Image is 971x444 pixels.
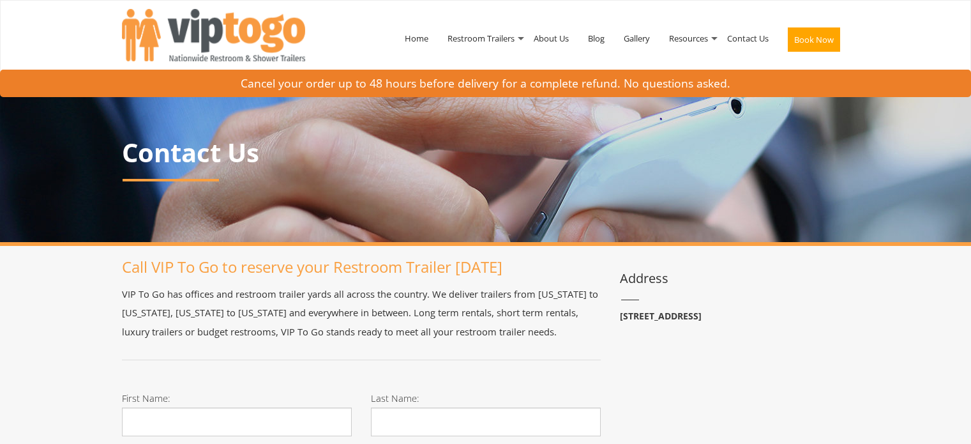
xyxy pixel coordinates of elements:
h1: Call VIP To Go to reserve your Restroom Trailer [DATE] [122,259,601,275]
a: Home [395,5,438,72]
a: About Us [524,5,578,72]
a: Book Now [778,5,850,79]
b: [STREET_ADDRESS] [620,310,702,322]
button: Book Now [788,27,840,52]
p: Contact Us [122,139,850,167]
p: VIP To Go has offices and restroom trailer yards all across the country. We deliver trailers from... [122,285,601,341]
a: Gallery [614,5,659,72]
a: Restroom Trailers [438,5,524,72]
a: Resources [659,5,718,72]
img: VIPTOGO [122,9,305,61]
h3: Address [620,272,850,286]
a: Blog [578,5,614,72]
a: Contact Us [718,5,778,72]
